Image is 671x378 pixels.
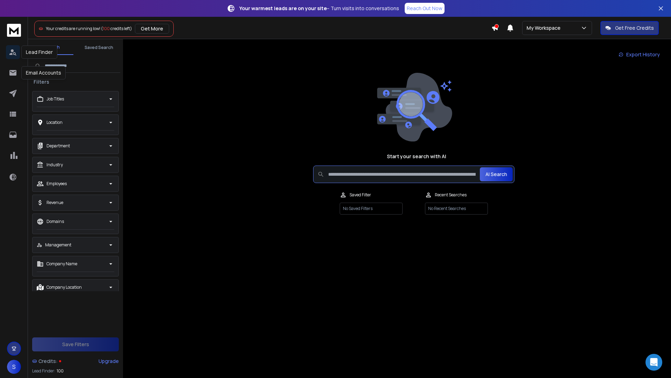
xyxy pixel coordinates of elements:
[21,45,57,59] div: Lead Finder
[99,358,119,365] div: Upgrade
[46,162,63,168] p: Industry
[7,360,21,374] button: S
[615,24,654,31] p: Get Free Credits
[101,26,132,31] span: ( credits left)
[46,181,67,187] p: Employees
[7,24,21,37] img: logo
[405,3,445,14] a: Reach Out Now
[31,40,73,55] button: Search
[32,368,55,374] p: Lead Finder:
[46,96,64,102] p: Job Titles
[46,200,63,205] p: Revenue
[135,24,169,34] button: Get More
[645,354,662,371] div: Open Intercom Messenger
[38,358,58,365] span: Credits:
[46,219,64,224] p: Domains
[45,242,71,248] p: Management
[407,5,442,12] p: Reach Out Now
[103,26,110,31] span: 100
[600,21,659,35] button: Get Free Credits
[31,78,52,85] h3: Filters
[46,261,77,267] p: Company Name
[46,120,63,125] p: Location
[21,66,66,79] div: Email Accounts
[46,143,70,149] p: Department
[46,285,82,290] p: Company Location
[32,354,119,368] a: Credits:Upgrade
[239,5,327,12] strong: Your warmest leads are on your site
[78,41,120,55] button: Saved Search
[57,368,64,374] span: 100
[239,5,399,12] p: – Turn visits into conversations
[46,26,100,31] span: Your credits are running low!
[527,24,563,31] p: My Workspace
